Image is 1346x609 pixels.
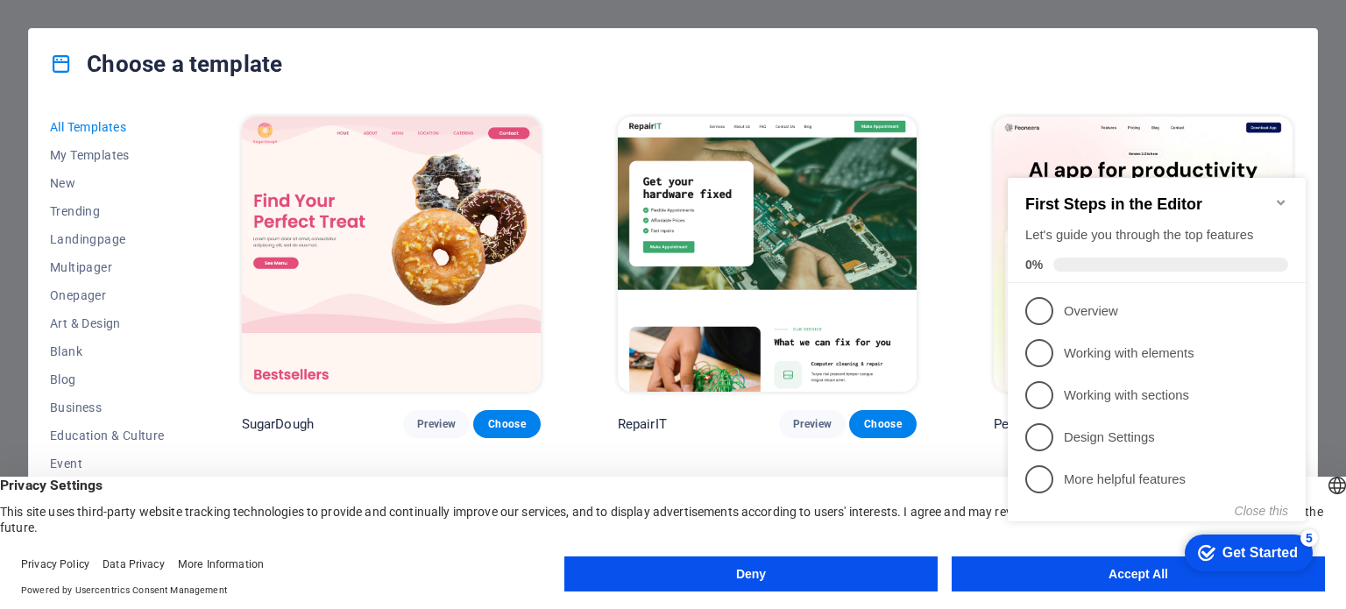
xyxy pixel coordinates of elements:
button: Choose [473,410,540,438]
button: My Templates [50,141,165,169]
div: Get Started 5 items remaining, 0% complete [184,383,312,420]
li: Design Settings [7,265,305,307]
span: Choose [863,417,902,431]
span: Preview [417,417,456,431]
li: Overview [7,138,305,181]
span: Trending [50,204,165,218]
li: Working with sections [7,223,305,265]
span: New [50,176,165,190]
span: Blog [50,372,165,386]
p: Design Settings [63,277,273,295]
p: Peoneera [994,415,1050,433]
button: Blog [50,365,165,393]
button: Trending [50,197,165,225]
button: Choose [849,410,916,438]
p: More helpful features [63,319,273,337]
span: My Templates [50,148,165,162]
img: SugarDough [242,117,541,392]
span: All Templates [50,120,165,134]
span: Choose [487,417,526,431]
li: More helpful features [7,307,305,349]
p: Overview [63,151,273,169]
p: Working with sections [63,235,273,253]
h2: First Steps in the Editor [25,44,287,62]
button: All Templates [50,113,165,141]
button: Preview [779,410,846,438]
button: Onepager [50,281,165,309]
span: Preview [793,417,832,431]
button: Close this [234,352,287,366]
span: Education & Culture [50,428,165,443]
button: Blank [50,337,165,365]
button: Preview [403,410,470,438]
div: 5 [300,378,317,395]
li: Working with elements [7,181,305,223]
p: Working with elements [63,193,273,211]
button: Education & Culture [50,421,165,450]
div: Minimize checklist [273,44,287,58]
span: 0% [25,106,53,120]
span: Event [50,457,165,471]
span: Onepager [50,288,165,302]
span: Art & Design [50,316,165,330]
span: Landingpage [50,232,165,246]
div: Let's guide you through the top features [25,74,287,93]
button: Business [50,393,165,421]
button: Event [50,450,165,478]
button: Multipager [50,253,165,281]
div: Get Started [222,393,297,409]
p: RepairIT [618,415,667,433]
h4: Choose a template [50,50,282,78]
img: Peoneera [994,117,1293,392]
img: RepairIT [618,117,917,392]
button: Art & Design [50,309,165,337]
p: SugarDough [242,415,314,433]
span: Blank [50,344,165,358]
button: New [50,169,165,197]
span: Business [50,400,165,414]
span: Multipager [50,260,165,274]
button: Landingpage [50,225,165,253]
